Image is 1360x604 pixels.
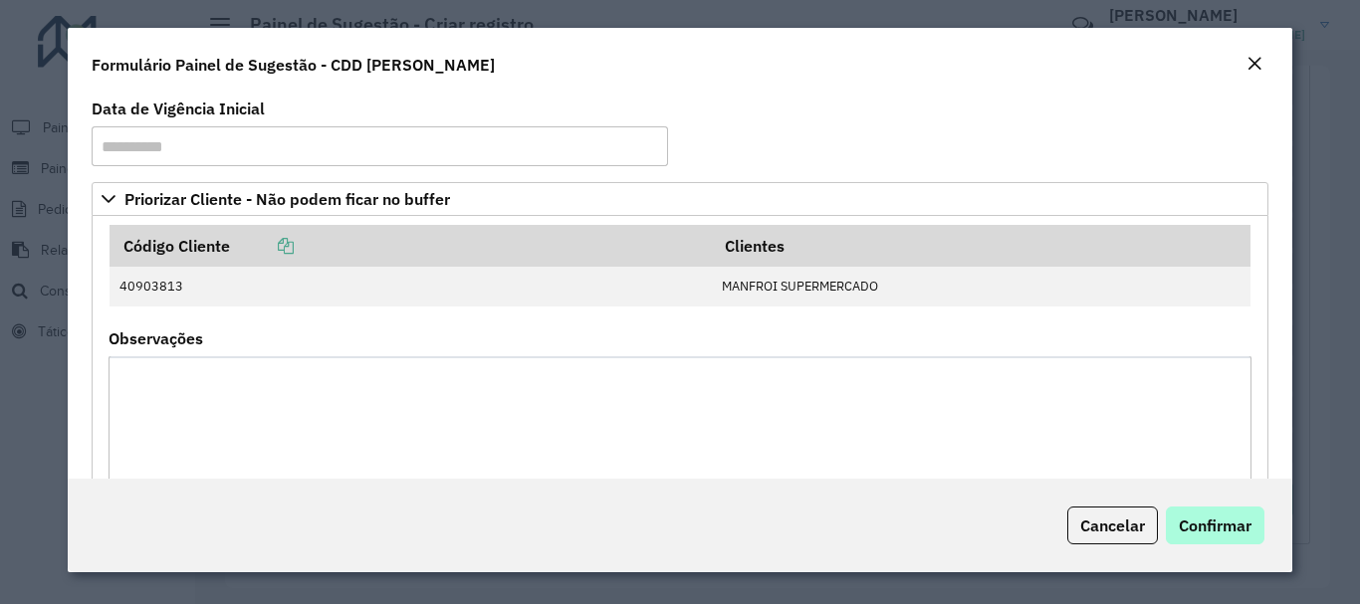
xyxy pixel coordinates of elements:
[92,216,1267,550] div: Priorizar Cliente - Não podem ficar no buffer
[712,225,1250,267] th: Clientes
[230,236,294,256] a: Copiar
[1067,506,1158,544] button: Cancelar
[712,267,1250,306] td: MANFROI SUPERMERCADO
[92,97,265,120] label: Data de Vigência Inicial
[109,326,203,350] label: Observações
[110,267,712,306] td: 40903813
[124,191,450,207] span: Priorizar Cliente - Não podem ficar no buffer
[92,53,495,77] h4: Formulário Painel de Sugestão - CDD [PERSON_NAME]
[1179,515,1251,535] span: Confirmar
[1080,515,1145,535] span: Cancelar
[1247,56,1262,72] em: Fechar
[92,182,1267,216] a: Priorizar Cliente - Não podem ficar no buffer
[1166,506,1264,544] button: Confirmar
[1241,52,1268,78] button: Close
[110,225,712,267] th: Código Cliente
